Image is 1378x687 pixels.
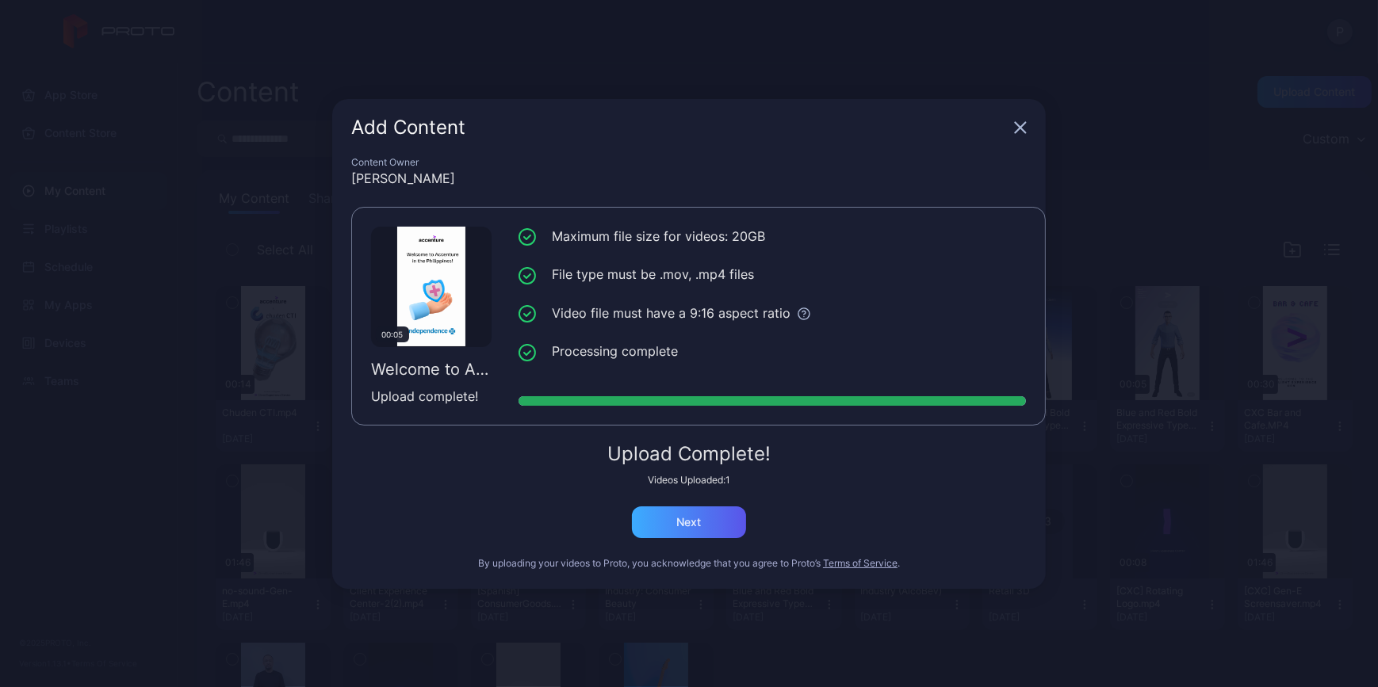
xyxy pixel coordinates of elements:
div: By uploading your videos to Proto, you acknowledge that you agree to Proto’s . [351,557,1027,570]
li: File type must be .mov, .mp4 files [519,265,1026,284]
div: Upload Complete! [351,445,1027,464]
div: Upload complete! [371,387,492,406]
div: [PERSON_NAME] [351,169,1027,188]
button: Terms of Service [823,557,898,570]
button: Next [632,506,746,538]
li: Maximum file size for videos: 20GB [519,227,1026,246]
div: Next [677,516,702,529]
div: Welcome to Accenture in the [GEOGRAPHIC_DATA]!.mp4 [371,360,492,379]
li: Processing complete [519,342,1026,361]
li: Video file must have a 9:16 aspect ratio [519,303,1026,323]
div: 00:05 [376,326,409,342]
div: Content Owner [351,156,1027,169]
div: Videos Uploaded: 1 [351,474,1027,487]
div: Add Content [351,118,1008,137]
